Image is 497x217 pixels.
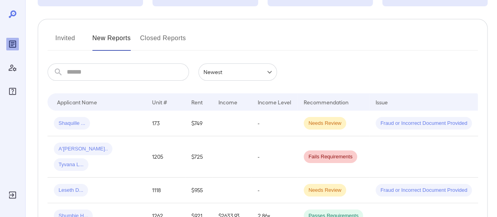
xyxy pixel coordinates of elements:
span: Fails Requirements [304,153,357,161]
div: Rent [191,97,204,107]
td: 1205 [146,136,185,178]
div: Reports [6,38,19,50]
div: Unit # [152,97,167,107]
td: $749 [185,111,212,136]
div: Log Out [6,189,19,201]
td: $725 [185,136,212,178]
span: Tyvana L... [54,161,88,169]
span: Fraud or Incorrect Document Provided [376,187,472,194]
td: $955 [185,178,212,203]
span: Shaquille ... [54,120,90,127]
span: Needs Review [304,120,346,127]
button: New Reports [92,32,131,51]
td: 1118 [146,178,185,203]
div: Income [218,97,237,107]
div: Applicant Name [57,97,97,107]
div: Recommendation [304,97,348,107]
td: 173 [146,111,185,136]
span: A'[PERSON_NAME].. [54,145,112,153]
div: Newest [198,63,277,81]
button: Closed Reports [140,32,186,51]
span: Needs Review [304,187,346,194]
div: Issue [376,97,388,107]
td: - [251,136,297,178]
div: Manage Users [6,61,19,74]
span: Fraud or Incorrect Document Provided [376,120,472,127]
span: Leseth D... [54,187,88,194]
td: - [251,111,297,136]
button: Invited [48,32,83,51]
td: - [251,178,297,203]
div: Income Level [258,97,291,107]
div: FAQ [6,85,19,98]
